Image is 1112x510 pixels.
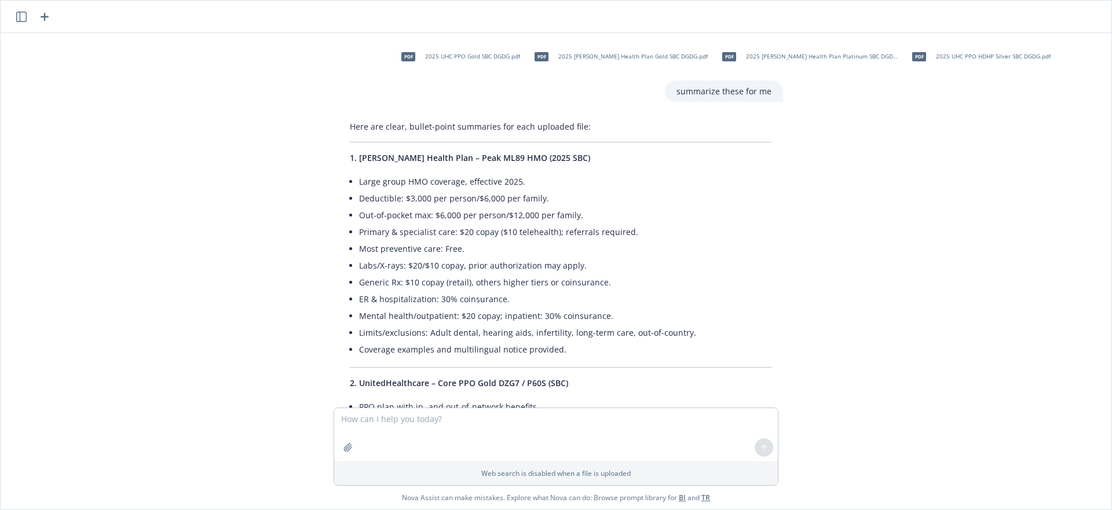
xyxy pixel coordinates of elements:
[359,398,771,415] li: PPO plan with in- and out-of-network benefits.
[912,52,926,61] span: pdf
[359,307,771,324] li: Mental health/outpatient: $20 copay; inpatient: 30% coinsurance.
[715,42,900,71] div: pdf2025 [PERSON_NAME] Health Plan Platinum SBC DGDG.pdf
[359,190,771,207] li: Deductible: $3,000 per person/$6,000 per family.
[350,152,590,163] span: 1. [PERSON_NAME] Health Plan – Peak ML89 HMO (2025 SBC)
[527,42,710,71] div: pdf2025 [PERSON_NAME] Health Plan Gold SBC DGDG.pdf
[535,52,548,61] span: pdf
[722,52,736,61] span: pdf
[359,240,771,257] li: Most preventive care: Free.
[359,324,771,341] li: Limits/exclusions: Adult dental, hearing aids, infertility, long-term care, out-of-country.
[350,377,568,388] span: 2. UnitedHealthcare – Core PPO Gold DZG7 / P60S (SBC)
[359,291,771,307] li: ER & hospitalization: 30% coinsurance.
[359,341,771,358] li: Coverage examples and multilingual notice provided.
[402,486,710,509] span: Nova Assist can make mistakes. Explore what Nova can do: Browse prompt library for and
[905,42,1053,71] div: pdf2025 UHC PPO HDHP Silver SBC DGDG.pdf
[936,53,1051,60] span: 2025 UHC PPO HDHP Silver SBC DGDG.pdf
[676,85,771,97] p: summarize these for me
[359,274,771,291] li: Generic Rx: $10 copay (retail), others higher tiers or coinsurance.
[359,207,771,223] li: Out-of-pocket max: $6,000 per person/$12,000 per family.
[394,42,522,71] div: pdf2025 UHC PPO Gold SBC DGDG.pdf
[359,173,771,190] li: Large group HMO coverage, effective 2025.
[701,493,710,502] a: TR
[359,223,771,240] li: Primary & specialist care: $20 copay ($10 telehealth); referrals required.
[359,257,771,274] li: Labs/X-rays: $20/$10 copay, prior authorization may apply.
[350,120,771,133] p: Here are clear, bullet-point summaries for each uploaded file:
[679,493,686,502] a: BI
[425,53,520,60] span: 2025 UHC PPO Gold SBC DGDG.pdf
[401,52,415,61] span: pdf
[558,53,708,60] span: 2025 [PERSON_NAME] Health Plan Gold SBC DGDG.pdf
[746,53,898,60] span: 2025 [PERSON_NAME] Health Plan Platinum SBC DGDG.pdf
[341,468,771,478] p: Web search is disabled when a file is uploaded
